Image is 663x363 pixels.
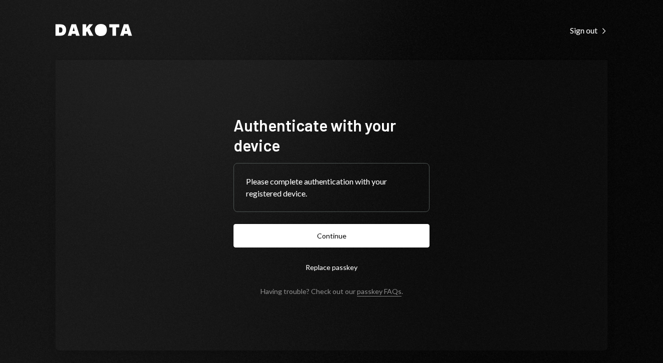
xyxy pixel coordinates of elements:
[570,24,607,35] a: Sign out
[233,224,429,247] button: Continue
[233,115,429,155] h1: Authenticate with your device
[246,175,417,199] div: Please complete authentication with your registered device.
[233,255,429,279] button: Replace passkey
[260,287,403,295] div: Having trouble? Check out our .
[570,25,607,35] div: Sign out
[357,287,401,296] a: passkey FAQs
